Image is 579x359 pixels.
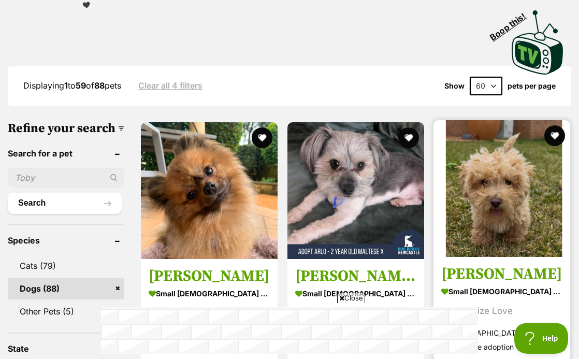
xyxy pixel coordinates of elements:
a: Cats (79) [8,255,124,277]
h3: Refine your search [8,121,124,136]
img: Arlo - 2 Year Old Maltese X - Maltese Dog [287,122,424,259]
img: Freddie - Poodle (Toy) x Bichon Frise Dog [433,120,570,257]
input: Toby [8,168,124,188]
header: State [8,344,124,353]
header: Species [8,236,124,245]
strong: 59 [76,80,86,91]
div: Pocket size Love [441,304,562,318]
span: Boop this! [488,5,536,42]
strong: 1 [64,80,68,91]
button: favourite [252,127,272,148]
button: Search [8,193,122,213]
iframe: Advertisement [101,307,478,354]
span: Displaying to of pets [23,80,121,91]
a: Dogs (88) [8,278,124,299]
strong: small [DEMOGRAPHIC_DATA] Dog [149,286,270,301]
iframe: Help Scout Beacon - Open [514,323,569,354]
h3: [PERSON_NAME] - [DEMOGRAPHIC_DATA] Maltese X [295,266,416,286]
h3: [PERSON_NAME] [149,266,270,286]
label: pets per page [508,82,556,90]
a: Boop this! [512,1,563,77]
h3: [PERSON_NAME] [441,264,562,284]
img: adc.png [369,1,376,8]
a: Other Pets (5) [8,300,124,322]
img: PetRescue TV logo [512,10,563,75]
button: favourite [544,125,565,146]
strong: [GEOGRAPHIC_DATA], [GEOGRAPHIC_DATA] [441,326,562,340]
img: Shultz - Pomeranian Dog [141,122,278,259]
strong: small [DEMOGRAPHIC_DATA] Dog [441,284,562,299]
span: Show [444,82,465,90]
strong: small [DEMOGRAPHIC_DATA] Dog [295,286,416,301]
button: favourite [398,127,418,148]
span: Close [337,293,365,303]
strong: 88 [94,80,105,91]
header: Search for a pet [8,149,124,158]
a: Clear all 4 filters [138,81,202,90]
div: Interstate adoption [441,340,562,354]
